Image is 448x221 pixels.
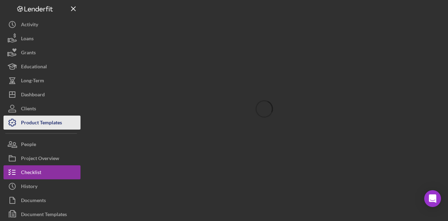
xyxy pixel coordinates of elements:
[3,18,80,32] button: Activity
[21,46,36,61] div: Grants
[3,74,80,88] button: Long-Term
[21,18,38,33] div: Activity
[3,137,80,151] button: People
[21,88,45,103] div: Dashboard
[3,151,80,165] button: Project Overview
[424,190,441,207] div: Open Intercom Messenger
[3,102,80,116] button: Clients
[21,116,62,131] div: Product Templates
[3,116,80,130] button: Product Templates
[3,32,80,46] button: Loans
[21,151,59,167] div: Project Overview
[3,88,80,102] button: Dashboard
[21,179,37,195] div: History
[3,193,80,207] button: Documents
[21,74,44,89] div: Long-Term
[21,102,36,117] div: Clients
[3,165,80,179] button: Checklist
[21,137,36,153] div: People
[21,60,47,75] div: Educational
[3,60,80,74] button: Educational
[3,179,80,193] button: History
[3,46,80,60] button: Grants
[21,193,46,209] div: Documents
[21,165,41,181] div: Checklist
[21,32,34,47] div: Loans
